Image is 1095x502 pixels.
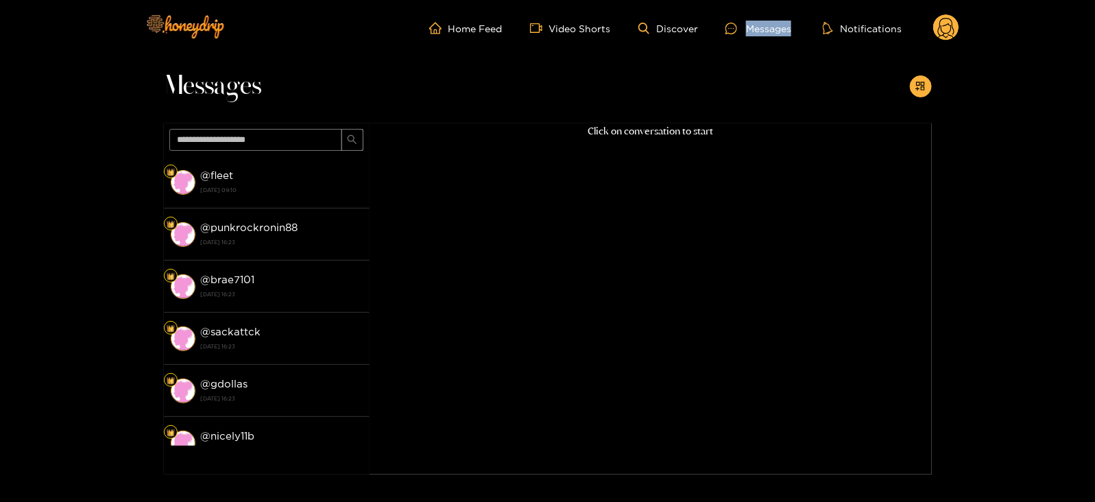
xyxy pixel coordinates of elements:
a: Discover [638,23,698,34]
a: Video Shorts [530,22,611,34]
img: Fan Level [167,429,175,437]
img: conversation [171,326,195,351]
img: Fan Level [167,272,175,280]
strong: [DATE] 16:23 [201,340,363,352]
strong: @ punkrockronin88 [201,222,298,233]
p: Click on conversation to start [370,123,932,139]
span: home [429,22,448,34]
strong: [DATE] 16:23 [201,236,363,248]
strong: [DATE] 16:23 [201,288,363,300]
strong: [DATE] 16:23 [201,444,363,457]
img: conversation [171,431,195,455]
div: Messages [725,21,791,36]
img: Fan Level [167,220,175,228]
button: Notifications [819,21,906,35]
strong: @ nicely11b [201,430,255,442]
img: conversation [171,379,195,403]
button: search [341,129,363,151]
strong: [DATE] 16:23 [201,392,363,405]
img: conversation [171,222,195,247]
strong: @ sackattck [201,326,261,337]
strong: @ fleet [201,169,234,181]
img: Fan Level [167,376,175,385]
span: Messages [164,70,262,103]
img: Fan Level [167,324,175,333]
strong: @ gdollas [201,378,248,390]
span: appstore-add [915,81,926,93]
span: search [347,134,357,146]
strong: @ brae7101 [201,274,255,285]
a: Home Feed [429,22,503,34]
img: conversation [171,274,195,299]
img: conversation [171,170,195,195]
img: Fan Level [167,168,175,176]
strong: [DATE] 09:10 [201,184,363,196]
span: video-camera [530,22,549,34]
button: appstore-add [910,75,932,97]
